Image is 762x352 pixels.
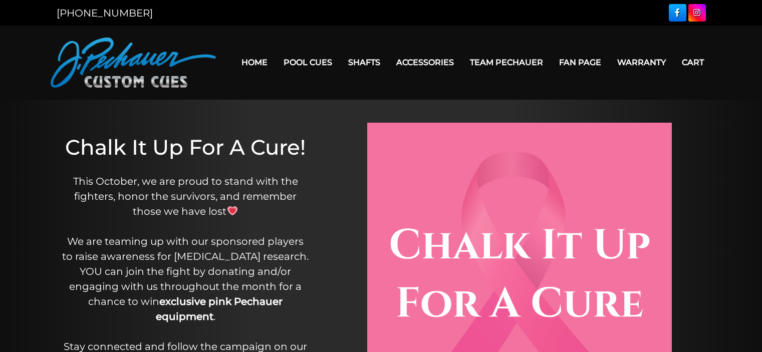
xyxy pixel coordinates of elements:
[462,50,551,75] a: Team Pechauer
[551,50,609,75] a: Fan Page
[227,206,237,216] img: 💗
[51,38,216,88] img: Pechauer Custom Cues
[156,295,283,322] strong: exclusive pink Pechauer equipment
[609,50,674,75] a: Warranty
[388,50,462,75] a: Accessories
[57,7,153,19] a: [PHONE_NUMBER]
[276,50,340,75] a: Pool Cues
[62,135,309,160] h1: Chalk It Up For A Cure!
[340,50,388,75] a: Shafts
[233,50,276,75] a: Home
[674,50,712,75] a: Cart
